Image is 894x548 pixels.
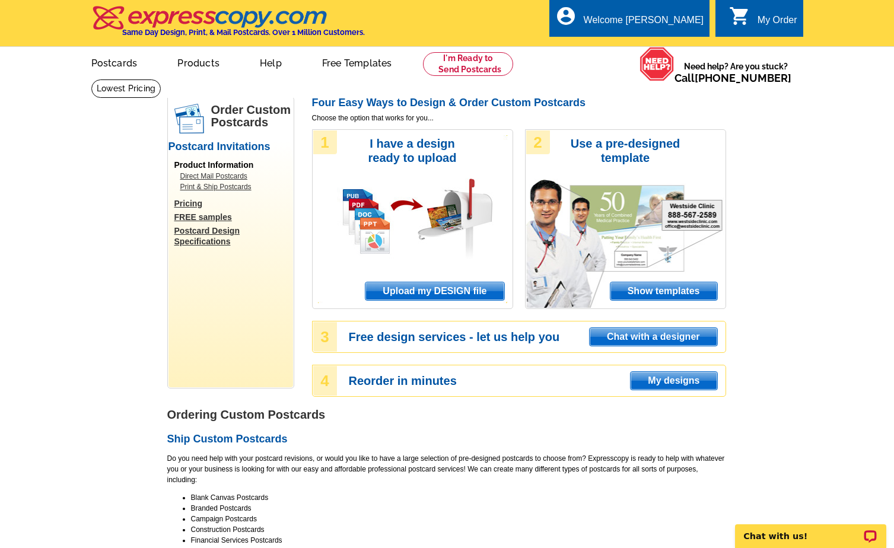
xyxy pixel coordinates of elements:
[729,5,750,27] i: shopping_cart
[174,160,254,170] span: Product Information
[191,514,726,524] li: Campaign Postcards
[168,141,293,154] h2: Postcard Invitations
[727,511,894,548] iframe: LiveChat chat widget
[352,136,473,165] h3: I have a design ready to upload
[167,433,726,446] h2: Ship Custom Postcards
[241,48,301,76] a: Help
[526,130,550,154] div: 2
[695,72,791,84] a: [PHONE_NUMBER]
[349,375,725,386] h3: Reorder in minutes
[180,181,287,192] a: Print & Ship Postcards
[312,97,726,110] h2: Four Easy Ways to Design & Order Custom Postcards
[610,282,718,301] a: Show templates
[565,136,686,165] h3: Use a pre-designed template
[630,371,717,390] a: My designs
[584,15,704,31] div: Welcome [PERSON_NAME]
[349,332,725,342] h3: Free design services - let us help you
[174,198,293,209] a: Pricing
[729,13,797,28] a: shopping_cart My Order
[675,72,791,84] span: Call
[191,492,726,503] li: Blank Canvas Postcards
[303,48,411,76] a: Free Templates
[631,372,717,390] span: My designs
[167,453,726,485] p: Do you need help with your postcard revisions, or would you like to have a large selection of pre...
[313,322,337,352] div: 3
[174,225,293,247] a: Postcard Design Specifications
[640,47,675,81] img: help
[91,14,365,37] a: Same Day Design, Print, & Mail Postcards. Over 1 Million Customers.
[555,5,577,27] i: account_circle
[610,282,717,300] span: Show templates
[72,48,157,76] a: Postcards
[365,282,504,300] span: Upload my DESIGN file
[191,535,726,546] li: Financial Services Postcards
[174,104,204,133] img: postcards.png
[365,282,504,301] a: Upload my DESIGN file
[211,104,293,129] h1: Order Custom Postcards
[675,60,797,84] span: Need help? Are you stuck?
[313,130,337,154] div: 1
[174,212,293,222] a: FREE samples
[589,327,717,346] a: Chat with a designer
[158,48,238,76] a: Products
[590,328,717,346] span: Chat with a designer
[167,408,326,421] strong: Ordering Custom Postcards
[312,113,726,123] span: Choose the option that works for you...
[758,15,797,31] div: My Order
[313,366,337,396] div: 4
[191,503,726,514] li: Branded Postcards
[180,171,287,181] a: Direct Mail Postcards
[191,524,726,535] li: Construction Postcards
[122,28,365,37] h4: Same Day Design, Print, & Mail Postcards. Over 1 Million Customers.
